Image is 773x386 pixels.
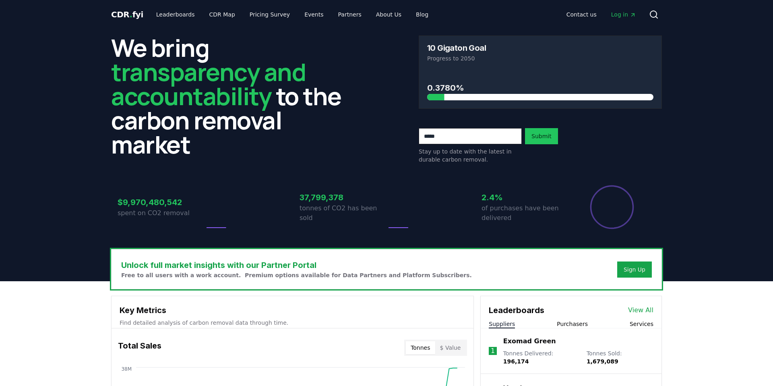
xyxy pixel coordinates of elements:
[243,7,296,22] a: Pricing Survey
[525,128,558,144] button: Submit
[406,341,435,354] button: Tonnes
[203,7,242,22] a: CDR Map
[557,320,588,328] button: Purchasers
[628,305,653,315] a: View All
[489,320,515,328] button: Suppliers
[121,271,472,279] p: Free to all users with a work account. Premium options available for Data Partners and Platform S...
[427,54,653,62] p: Progress to 2050
[118,196,205,208] h3: $9,970,480,542
[482,203,568,223] p: of purchases have been delivered
[587,358,618,365] span: 1,679,089
[332,7,368,22] a: Partners
[560,7,603,22] a: Contact us
[503,358,529,365] span: 196,174
[617,261,652,278] button: Sign Up
[482,191,568,203] h3: 2.4%
[605,7,643,22] a: Log in
[150,7,435,22] nav: Main
[111,9,143,20] a: CDR.fyi
[560,7,643,22] nav: Main
[491,346,495,356] p: 1
[503,349,579,365] p: Tonnes Delivered :
[118,340,161,356] h3: Total Sales
[111,55,306,112] span: transparency and accountability
[121,366,132,372] tspan: 38M
[120,304,465,316] h3: Key Metrics
[611,10,636,19] span: Log in
[587,349,653,365] p: Tonnes Sold :
[130,10,132,19] span: .
[150,7,201,22] a: Leaderboards
[427,44,486,52] h3: 10 Gigaton Goal
[118,208,205,218] p: spent on CO2 removal
[121,259,472,271] h3: Unlock full market insights with our Partner Portal
[300,191,386,203] h3: 37,799,378
[419,147,522,164] p: Stay up to date with the latest in durable carbon removal.
[624,266,645,274] a: Sign Up
[111,10,143,19] span: CDR fyi
[427,82,653,94] h3: 0.3780%
[435,341,466,354] button: $ Value
[630,320,653,328] button: Services
[370,7,408,22] a: About Us
[589,185,635,230] div: Percentage of sales delivered
[489,304,544,316] h3: Leaderboards
[298,7,330,22] a: Events
[503,336,556,346] a: Exomad Green
[111,35,354,156] h2: We bring to the carbon removal market
[409,7,435,22] a: Blog
[120,319,465,327] p: Find detailed analysis of carbon removal data through time.
[300,203,386,223] p: tonnes of CO2 has been sold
